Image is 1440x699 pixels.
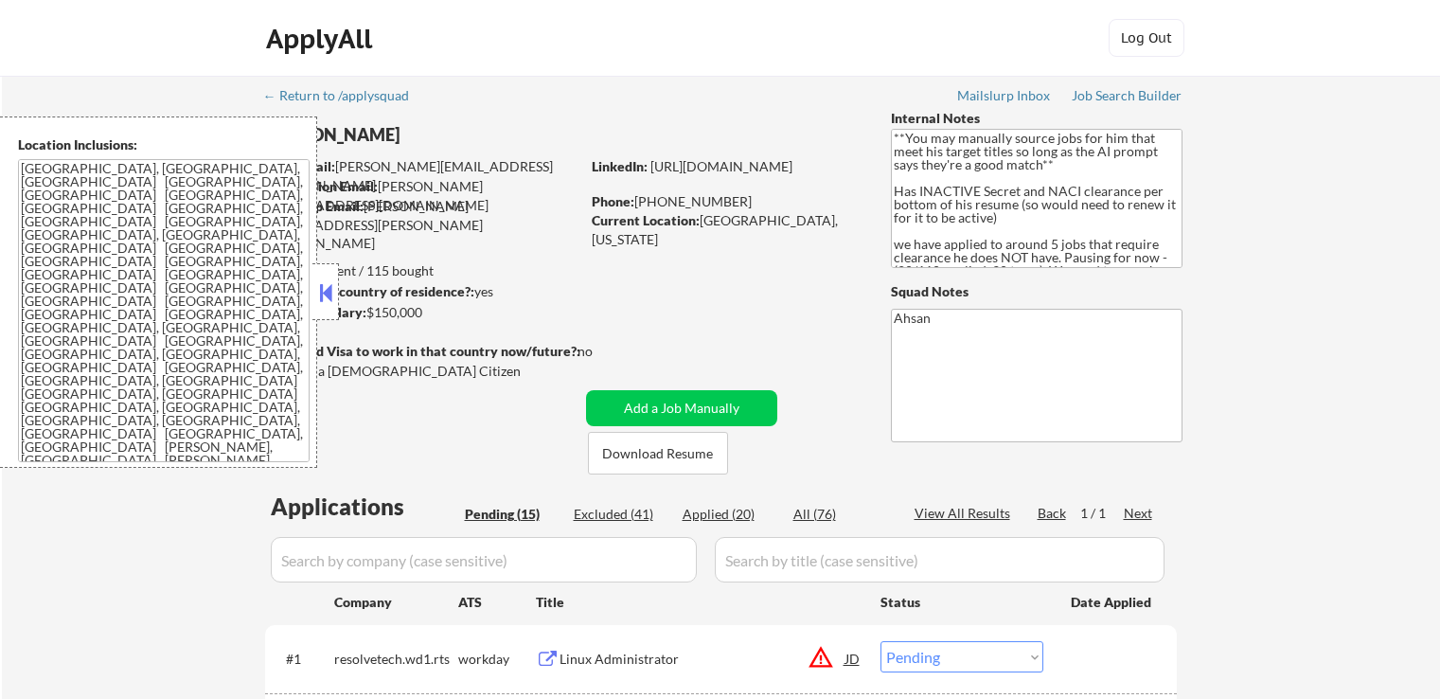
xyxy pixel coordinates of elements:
[271,495,458,518] div: Applications
[271,537,697,582] input: Search by company (case sensitive)
[844,641,862,675] div: JD
[264,283,474,299] strong: Can work in country of residence?:
[715,537,1164,582] input: Search by title (case sensitive)
[592,212,700,228] strong: Current Location:
[592,211,860,248] div: [GEOGRAPHIC_DATA], [US_STATE]
[592,158,648,174] strong: LinkedIn:
[1109,19,1184,57] button: Log Out
[264,261,579,280] div: 20 sent / 115 bought
[334,650,458,669] div: resolvetech.wd1.rts
[264,282,574,301] div: yes
[891,109,1182,128] div: Internal Notes
[286,650,319,669] div: #1
[266,177,579,214] div: [PERSON_NAME][EMAIL_ADDRESS][DOMAIN_NAME]
[588,432,728,475] button: Download Resume
[957,88,1052,107] a: Mailslurp Inbox
[592,193,634,209] strong: Phone:
[957,89,1052,102] div: Mailslurp Inbox
[793,505,888,524] div: All (76)
[1080,504,1124,523] div: 1 / 1
[1072,89,1182,102] div: Job Search Builder
[465,505,560,524] div: Pending (15)
[586,390,777,426] button: Add a Job Manually
[18,135,310,154] div: Location Inclusions:
[574,505,668,524] div: Excluded (41)
[1071,593,1154,612] div: Date Applied
[578,342,631,361] div: no
[592,192,860,211] div: [PHONE_NUMBER]
[1124,504,1154,523] div: Next
[266,23,378,55] div: ApplyAll
[263,88,427,107] a: ← Return to /applysquad
[536,593,862,612] div: Title
[560,650,845,669] div: Linux Administrator
[265,343,580,359] strong: Will need Visa to work in that country now/future?:
[880,584,1043,618] div: Status
[265,362,585,381] div: Yes, I am a [DEMOGRAPHIC_DATA] Citizen
[808,644,834,671] button: warning_amber
[263,89,427,102] div: ← Return to /applysquad
[458,593,536,612] div: ATS
[266,157,579,194] div: [PERSON_NAME][EMAIL_ADDRESS][DOMAIN_NAME]
[1038,504,1068,523] div: Back
[683,505,777,524] div: Applied (20)
[1072,88,1182,107] a: Job Search Builder
[265,197,579,253] div: [PERSON_NAME][EMAIL_ADDRESS][PERSON_NAME][DOMAIN_NAME]
[915,504,1016,523] div: View All Results
[891,282,1182,301] div: Squad Notes
[264,303,579,322] div: $150,000
[265,123,654,147] div: [PERSON_NAME]
[458,650,536,669] div: workday
[650,158,792,174] a: [URL][DOMAIN_NAME]
[334,593,458,612] div: Company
